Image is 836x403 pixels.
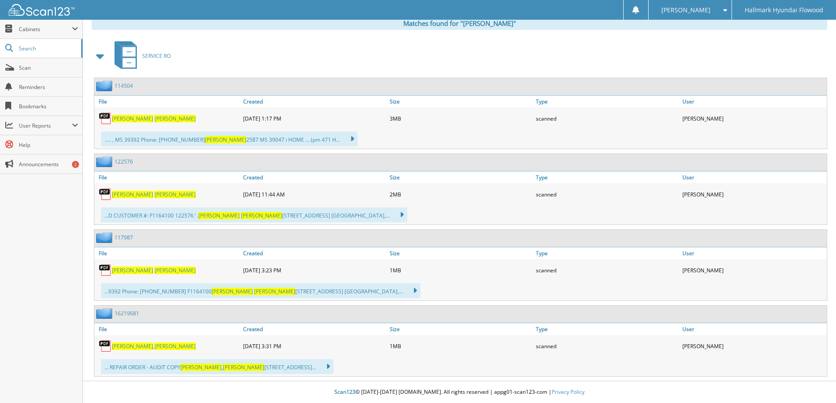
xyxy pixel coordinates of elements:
[19,64,78,71] span: Scan
[534,110,680,127] div: scanned
[680,261,827,279] div: [PERSON_NAME]
[101,359,334,374] div: ... REPAIR ORDER - AUDIT COPY , [STREET_ADDRESS]...
[112,342,196,350] a: [PERSON_NAME],[PERSON_NAME]
[388,247,534,259] a: Size
[534,247,680,259] a: Type
[388,110,534,127] div: 3MB
[680,110,827,127] div: [PERSON_NAME]
[99,112,112,125] img: PDF.png
[241,96,388,107] a: Created
[96,308,115,319] img: folder2.png
[99,264,112,277] img: PDF.png
[680,171,827,183] a: User
[19,45,77,52] span: Search
[19,141,78,149] span: Help
[680,323,827,335] a: User
[241,110,388,127] div: [DATE] 1:17 PM
[680,96,827,107] a: User
[72,161,79,168] div: 2
[680,247,827,259] a: User
[115,82,133,89] a: 114504
[534,96,680,107] a: Type
[552,388,585,396] a: Privacy Policy
[388,323,534,335] a: Size
[112,115,153,122] span: [PERSON_NAME]
[534,261,680,279] div: scanned
[180,364,222,371] span: [PERSON_NAME]
[680,337,827,355] div: [PERSON_NAME]
[112,115,196,122] a: [PERSON_NAME] [PERSON_NAME]
[534,323,680,335] a: Type
[254,288,295,295] span: [PERSON_NAME]
[534,337,680,355] div: scanned
[112,267,196,274] a: [PERSON_NAME] [PERSON_NAME]
[388,337,534,355] div: 1MB
[96,232,115,243] img: folder2.png
[388,261,534,279] div: 1MB
[534,185,680,203] div: scanned
[96,80,115,91] img: folder2.png
[661,7,710,13] span: [PERSON_NAME]
[680,185,827,203] div: [PERSON_NAME]
[96,156,115,167] img: folder2.png
[19,160,78,168] span: Announcements
[19,103,78,110] span: Bookmarks
[19,122,72,129] span: User Reports
[92,17,827,30] div: Matches found for "[PERSON_NAME]"
[99,339,112,353] img: PDF.png
[19,25,72,33] span: Cabinets
[19,83,78,91] span: Reminders
[99,188,112,201] img: PDF.png
[205,136,246,143] span: [PERSON_NAME]
[101,283,420,298] div: ...9392 Phone: [PHONE_NUMBER] F1164100 [STREET_ADDRESS] [GEOGRAPHIC_DATA],...
[154,342,196,350] span: [PERSON_NAME]
[112,342,153,350] span: [PERSON_NAME]
[745,7,823,13] span: Hallmark Hyundai Flowood
[83,382,836,403] div: © [DATE]-[DATE] [DOMAIN_NAME]. All rights reserved | appg01-scan123-com |
[534,171,680,183] a: Type
[9,4,75,16] img: scan123-logo-white.svg
[241,337,388,355] div: [DATE] 3:31 PM
[109,39,171,73] a: SERVICE RO
[115,234,133,241] a: 117987
[154,115,196,122] span: [PERSON_NAME]
[94,171,241,183] a: File
[115,158,133,165] a: 122576
[112,191,153,198] span: [PERSON_NAME]
[94,96,241,107] a: File
[101,207,407,222] div: ...D CUSTOMER #: F1164100 122576 ‘ . [STREET_ADDRESS] [GEOGRAPHIC_DATA],...
[241,247,388,259] a: Created
[154,191,196,198] span: [PERSON_NAME]
[112,191,196,198] a: [PERSON_NAME] [PERSON_NAME]
[241,261,388,279] div: [DATE] 3:23 PM
[241,212,282,219] span: [PERSON_NAME]
[388,96,534,107] a: Size
[241,171,388,183] a: Created
[223,364,264,371] span: [PERSON_NAME]
[142,52,171,60] span: SERVICE RO
[241,323,388,335] a: Created
[154,267,196,274] span: [PERSON_NAME]
[94,323,241,335] a: File
[334,388,355,396] span: Scan123
[115,310,139,317] a: 16219681
[388,171,534,183] a: Size
[101,132,358,146] div: ..... , MS 39392 Phone: [PHONE_NUMBER] 2587 MS 39047 i HOME ... (pm 471 H...
[241,185,388,203] div: [DATE] 11:44 AM
[94,247,241,259] a: File
[388,185,534,203] div: 2MB
[198,212,240,219] span: [PERSON_NAME]
[112,267,153,274] span: [PERSON_NAME]
[212,288,253,295] span: [PERSON_NAME]
[792,361,836,403] iframe: Chat Widget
